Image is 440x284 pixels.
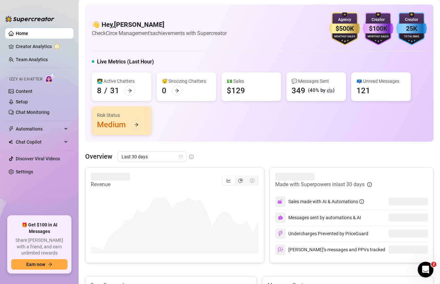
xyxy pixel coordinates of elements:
div: Creator [396,17,427,23]
span: 🎁 Get $100 in AI Messages [11,222,67,235]
article: Check Circe Management's achievements with Supercreator [92,29,227,37]
span: calendar [179,155,183,159]
div: Sales made with AI & Automations [288,198,364,205]
span: info-circle [189,154,194,159]
img: Chat Copilot [9,140,13,144]
div: 📪 Unread Messages [356,78,406,85]
span: arrow-right [175,88,179,93]
img: AI Chatter [45,74,55,83]
span: Automations [16,124,62,134]
div: segmented control [222,175,259,186]
a: Content [16,89,32,94]
span: dollar-circle [250,178,255,183]
img: svg%3e [277,231,283,237]
iframe: Intercom live chat [418,262,433,277]
div: Creator [363,17,393,23]
div: Monthly Sales [329,35,360,39]
span: Share [PERSON_NAME] with a friend, and earn unlimited rewards [11,237,67,257]
div: Undercharges Prevented by PriceGuard [275,228,368,239]
span: info-circle [359,199,364,204]
div: Messages sent by automations & AI [275,212,361,223]
div: 😴 Snoozing Chatters [162,78,211,85]
article: Revenue [91,181,130,188]
span: arrow-right [127,88,132,93]
img: blue-badge-DgoSNQY1.svg [396,12,427,45]
span: Chat Copilot [16,137,62,147]
div: 👩‍💻 Active Chatters [97,78,146,85]
span: Last 30 days [122,152,182,162]
button: Earn nowarrow-right [11,259,67,270]
article: Made with Superpowers in last 30 days [275,181,365,188]
h5: Live Metrics (Last Hour) [97,58,154,66]
div: $129 [227,85,245,96]
a: Team Analytics [16,57,48,62]
div: (40% by 🤖) [308,87,335,95]
div: 💵 Sales [227,78,276,85]
div: 121 [356,85,370,96]
img: logo-BBDzfeDw.svg [5,16,54,22]
span: pie-chart [238,178,243,183]
div: [PERSON_NAME]’s messages and PPVs tracked [275,244,385,255]
div: Agency [329,17,360,23]
div: Risk Status [97,112,146,119]
img: svg%3e [277,199,283,204]
span: thunderbolt [9,126,14,132]
span: line-chart [226,178,231,183]
h4: 👋 Hey, [PERSON_NAME] [92,20,227,29]
article: Overview [85,151,112,161]
span: Earn now [26,262,45,267]
div: 31 [110,85,119,96]
img: svg%3e [278,215,283,220]
div: 25K [396,24,427,34]
div: 💬 Messages Sent [292,78,341,85]
span: 2 [431,262,436,267]
a: Chat Monitoring [16,110,49,115]
span: arrow-right [134,122,139,127]
img: svg%3e [277,247,283,253]
a: Discover Viral Videos [16,156,60,161]
a: Home [16,31,28,36]
span: Izzy AI Chatter [9,76,42,82]
div: 8 [97,85,102,96]
div: 0 [162,85,166,96]
div: 349 [292,85,305,96]
img: purple-badge-B9DA21FR.svg [363,12,393,45]
a: Creator Analytics exclamation-circle [16,41,68,52]
div: Total Fans [396,35,427,39]
span: arrow-right [48,262,52,267]
a: Setup [16,99,28,104]
span: info-circle [367,182,372,187]
a: Settings [16,169,33,174]
div: $100K [363,24,393,34]
div: $500K [329,24,360,34]
img: gold-badge-CigiZidd.svg [329,12,360,45]
div: Monthly Sales [363,35,393,39]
